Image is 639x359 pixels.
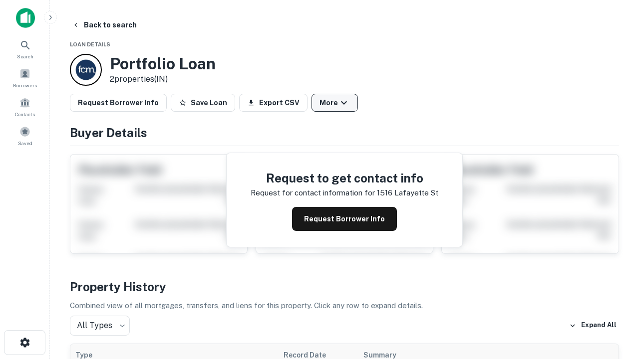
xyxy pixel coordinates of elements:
span: Saved [18,139,32,147]
p: Request for contact information for [251,187,375,199]
p: 2 properties (IN) [110,73,216,85]
a: Search [3,35,47,62]
div: All Types [70,316,130,336]
p: Combined view of all mortgages, transfers, and liens for this property. Click any row to expand d... [70,300,619,312]
h3: Portfolio Loan [110,54,216,73]
p: 1516 lafayette st [377,187,438,199]
img: capitalize-icon.png [16,8,35,28]
button: Request Borrower Info [70,94,167,112]
h4: Buyer Details [70,124,619,142]
button: Export CSV [239,94,308,112]
span: Search [17,52,33,60]
h4: Request to get contact info [251,169,438,187]
span: Borrowers [13,81,37,89]
a: Saved [3,122,47,149]
button: Back to search [68,16,141,34]
iframe: Chat Widget [589,247,639,295]
button: Request Borrower Info [292,207,397,231]
a: Borrowers [3,64,47,91]
button: More [312,94,358,112]
button: Expand All [567,318,619,333]
h4: Property History [70,278,619,296]
button: Save Loan [171,94,235,112]
span: Contacts [15,110,35,118]
span: Loan Details [70,41,110,47]
a: Contacts [3,93,47,120]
